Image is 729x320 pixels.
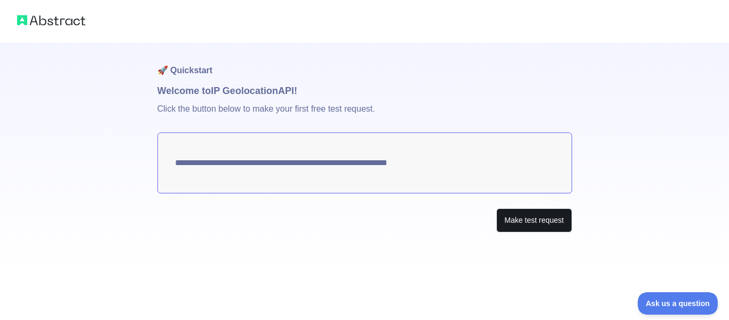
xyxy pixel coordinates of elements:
h1: Welcome to IP Geolocation API! [157,83,572,98]
iframe: Toggle Customer Support [638,292,718,315]
h1: 🚀 Quickstart [157,43,572,83]
img: Abstract logo [17,13,85,28]
p: Click the button below to make your first free test request. [157,98,572,132]
button: Make test request [496,208,572,232]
